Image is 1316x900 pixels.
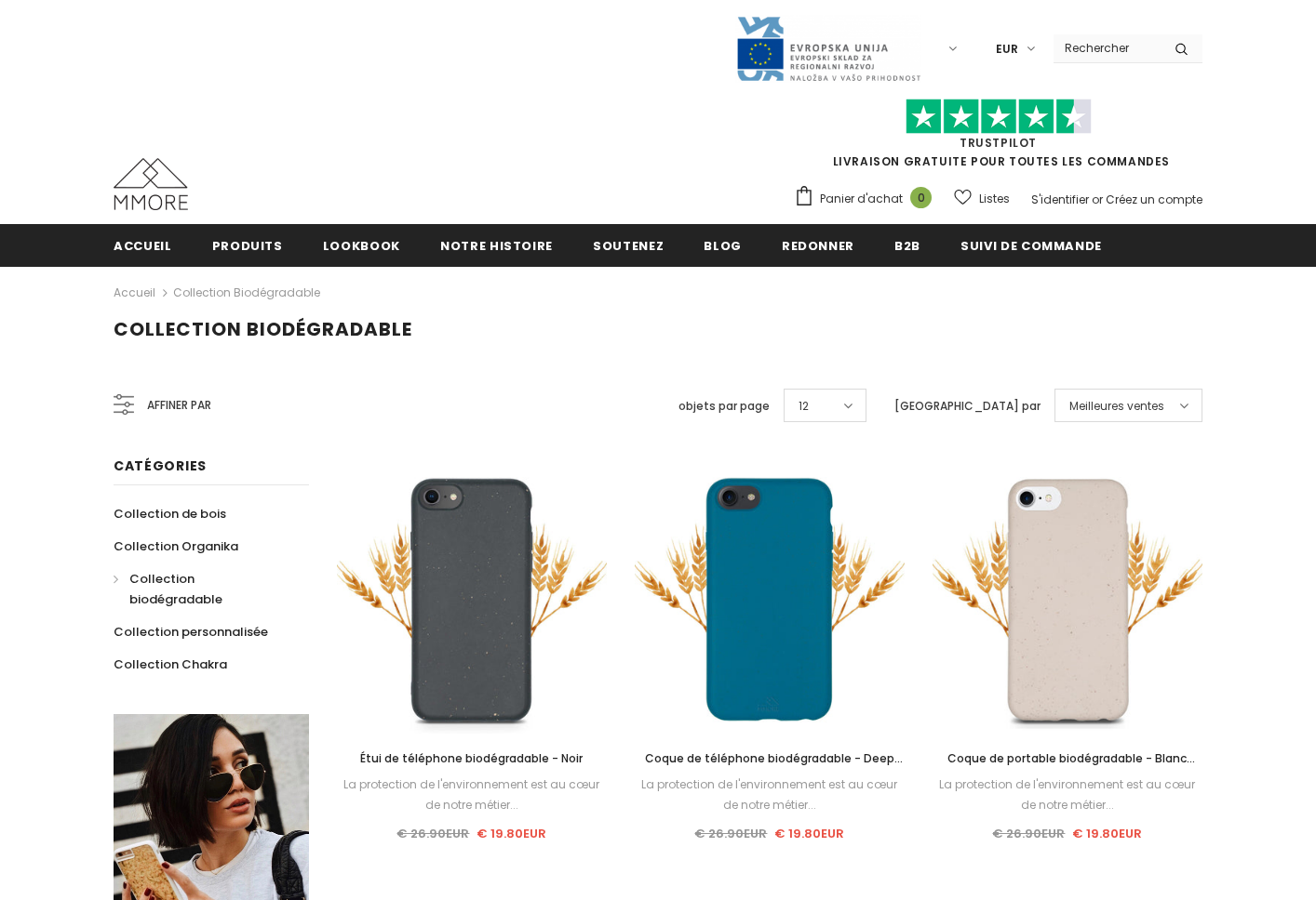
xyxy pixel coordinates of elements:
a: Panier d'achat 0 [794,185,941,213]
a: Notre histoire [440,224,553,266]
span: 12 [799,397,809,416]
div: La protection de l'environnement est au cœur de notre métier... [635,774,905,815]
a: Collection biodégradable [173,285,320,300]
span: Collection biodégradable [114,316,412,342]
span: Collection Organika [114,537,238,555]
span: Collection biodégradable [129,570,222,608]
input: Search Site [1054,34,1161,61]
img: Javni Razpis [735,15,921,83]
span: € 26.90EUR [694,825,767,842]
a: Collection Chakra [114,648,227,681]
span: Listes [979,190,1010,208]
span: € 19.80EUR [477,825,546,842]
span: € 26.90EUR [396,825,469,842]
label: objets par page [678,397,770,416]
a: Javni Razpis [735,40,921,56]
span: B2B [894,237,920,255]
span: Redonner [782,237,854,255]
a: Coque de téléphone biodégradable - Deep Sea Blue [635,748,905,769]
span: Collection personnalisée [114,623,268,641]
a: Blog [704,224,742,266]
a: B2B [894,224,920,266]
a: Suivi de commande [960,224,1102,266]
a: Étui de téléphone biodégradable - Noir [337,748,607,769]
img: Faites confiance aux étoiles pilotes [906,99,1092,135]
img: Cas MMORE [114,158,188,210]
span: Étui de téléphone biodégradable - Noir [360,750,583,766]
a: S'identifier [1031,192,1089,207]
a: Accueil [114,224,172,266]
div: La protection de l'environnement est au cœur de notre métier... [933,774,1202,815]
a: Collection biodégradable [114,562,289,615]
a: Collection de bois [114,497,226,530]
span: soutenez [593,237,664,255]
span: EUR [996,40,1018,59]
a: Coque de portable biodégradable - Blanc naturel [933,748,1202,769]
span: Lookbook [323,237,400,255]
a: Accueil [114,282,155,304]
a: Créez un compte [1106,192,1202,207]
a: Collection personnalisée [114,615,268,648]
a: Lookbook [323,224,400,266]
span: € 19.80EUR [1072,825,1142,842]
span: LIVRAISON GRATUITE POUR TOUTES LES COMMANDES [794,107,1202,169]
a: Listes [954,182,1010,215]
span: Meilleures ventes [1069,397,1164,416]
span: or [1092,192,1103,207]
span: Panier d'achat [820,190,903,208]
span: 0 [910,187,932,208]
span: Catégories [114,457,207,475]
span: Accueil [114,237,172,255]
span: Produits [212,237,283,255]
label: [GEOGRAPHIC_DATA] par [894,397,1041,416]
span: Blog [704,237,742,255]
a: Collection Organika [114,530,238,562]
a: soutenez [593,224,664,266]
span: € 19.80EUR [774,825,844,842]
a: Redonner [782,224,854,266]
span: € 26.90EUR [992,825,1065,842]
span: Suivi de commande [960,237,1102,255]
a: Produits [212,224,283,266]
span: Coque de téléphone biodégradable - Deep Sea Blue [645,750,903,787]
span: Collection de bois [114,505,226,523]
span: Affiner par [147,395,211,416]
div: La protection de l'environnement est au cœur de notre métier... [337,774,607,815]
span: Coque de portable biodégradable - Blanc naturel [947,750,1195,787]
span: Collection Chakra [114,655,227,673]
span: Notre histoire [440,237,553,255]
a: TrustPilot [960,135,1037,151]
